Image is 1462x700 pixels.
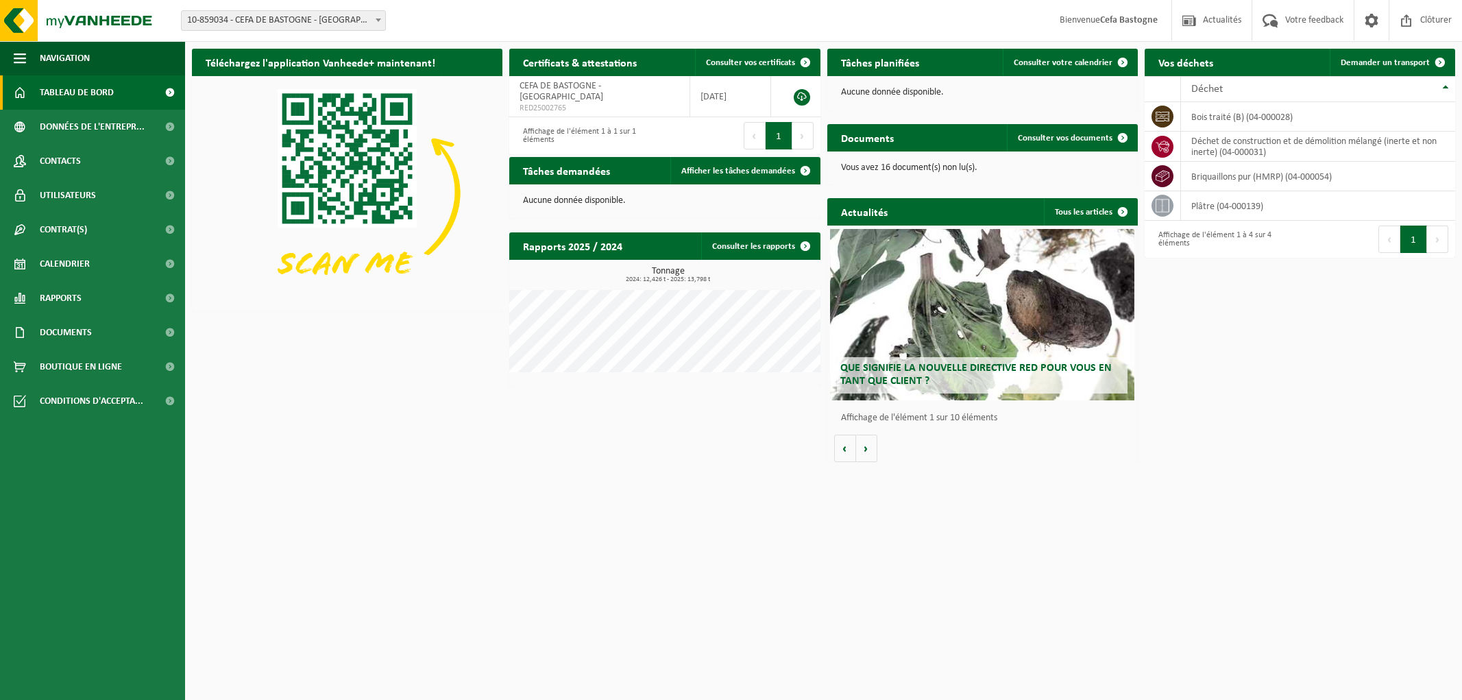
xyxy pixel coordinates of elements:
a: Demander un transport [1330,49,1454,76]
p: Aucune donnée disponible. [523,196,806,206]
button: Next [1427,226,1448,253]
p: Vous avez 16 document(s) non lu(s). [841,163,1124,173]
span: Demander un transport [1341,58,1430,67]
a: Consulter vos documents [1007,124,1136,152]
span: Consulter vos documents [1018,134,1112,143]
td: bois traité (B) (04-000028) [1181,102,1455,132]
a: Consulter les rapports [701,232,819,260]
a: Tous les articles [1044,198,1136,226]
td: [DATE] [690,76,771,117]
div: Affichage de l'élément 1 à 1 sur 1 éléments [516,121,658,151]
span: 2024: 12,426 t - 2025: 13,798 t [516,276,820,283]
a: Afficher les tâches demandées [670,157,819,184]
span: Contacts [40,144,81,178]
h2: Tâches demandées [509,157,624,184]
a: Consulter vos certificats [695,49,819,76]
span: Consulter votre calendrier [1014,58,1112,67]
p: Aucune donnée disponible. [841,88,1124,97]
span: Consulter vos certificats [706,58,795,67]
span: Afficher les tâches demandées [681,167,795,176]
div: Affichage de l'élément 1 à 4 sur 4 éléments [1152,224,1293,254]
span: RED25002765 [520,103,679,114]
a: Consulter votre calendrier [1003,49,1136,76]
span: Documents [40,315,92,350]
span: Rapports [40,281,82,315]
h2: Documents [827,124,907,151]
span: 10-859034 - CEFA DE BASTOGNE - BASTOGNE [181,10,386,31]
span: 10-859034 - CEFA DE BASTOGNE - BASTOGNE [182,11,385,30]
span: Conditions d'accepta... [40,384,143,418]
button: 1 [1400,226,1427,253]
span: Que signifie la nouvelle directive RED pour vous en tant que client ? [840,363,1112,387]
button: Volgende [856,435,877,462]
span: Déchet [1191,84,1223,95]
span: Boutique en ligne [40,350,122,384]
td: briquaillons pur (HMRP) (04-000054) [1181,162,1455,191]
button: Vorige [834,435,856,462]
td: déchet de construction et de démolition mélangé (inerte et non inerte) (04-000031) [1181,132,1455,162]
span: Données de l'entrepr... [40,110,145,144]
button: Previous [1378,226,1400,253]
span: Navigation [40,41,90,75]
h2: Rapports 2025 / 2024 [509,232,636,259]
button: Previous [744,122,766,149]
span: Tableau de bord [40,75,114,110]
h2: Tâches planifiées [827,49,933,75]
span: Utilisateurs [40,178,96,213]
td: plâtre (04-000139) [1181,191,1455,221]
button: 1 [766,122,792,149]
button: Next [792,122,814,149]
img: Download de VHEPlus App [192,76,502,309]
h3: Tonnage [516,267,820,283]
a: Que signifie la nouvelle directive RED pour vous en tant que client ? [830,229,1134,400]
span: Contrat(s) [40,213,87,247]
p: Affichage de l'élément 1 sur 10 éléments [841,413,1131,423]
h2: Actualités [827,198,901,225]
h2: Vos déchets [1145,49,1227,75]
span: Calendrier [40,247,90,281]
strong: Cefa Bastogne [1100,15,1158,25]
h2: Téléchargez l'application Vanheede+ maintenant! [192,49,449,75]
span: CEFA DE BASTOGNE - [GEOGRAPHIC_DATA] [520,81,603,102]
h2: Certificats & attestations [509,49,650,75]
